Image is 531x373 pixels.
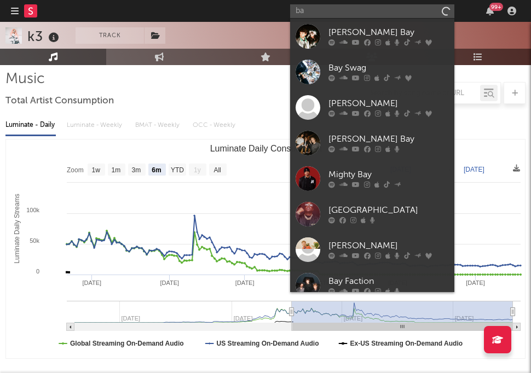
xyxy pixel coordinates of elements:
[13,194,21,263] text: Luminate Daily Streams
[194,166,201,174] text: 1y
[290,19,454,54] a: [PERSON_NAME] Bay
[328,240,449,253] div: [PERSON_NAME]
[290,4,454,18] input: Search for artists
[160,279,179,286] text: [DATE]
[210,144,322,153] text: Luminate Daily Consumption
[5,116,56,135] div: Luminate - Daily
[26,207,39,213] text: 100k
[290,232,454,267] a: [PERSON_NAME]
[213,166,221,174] text: All
[328,275,449,288] div: Bay Faction
[6,139,526,358] svg: Luminate Daily Consumption
[152,166,161,174] text: 6m
[36,268,39,275] text: 0
[328,168,449,182] div: Mighty Bay
[290,54,454,90] a: Bay Swag
[92,166,101,174] text: 1w
[217,340,319,347] text: US Streaming On-Demand Audio
[27,27,62,45] div: k3
[132,166,141,174] text: 3m
[30,237,39,244] text: 50k
[76,27,144,44] button: Track
[171,166,184,174] text: YTD
[112,166,121,174] text: 1m
[464,166,484,173] text: [DATE]
[290,161,454,196] a: Mighty Bay
[82,279,101,286] text: [DATE]
[328,97,449,110] div: [PERSON_NAME]
[328,133,449,146] div: [PERSON_NAME] Bay
[235,279,255,286] text: [DATE]
[350,340,463,347] text: Ex-US Streaming On-Demand Audio
[290,267,454,303] a: Bay Faction
[290,196,454,232] a: [GEOGRAPHIC_DATA]
[328,204,449,217] div: [GEOGRAPHIC_DATA]
[486,7,494,15] button: 99+
[290,90,454,125] a: [PERSON_NAME]
[489,3,503,11] div: 99 +
[290,125,454,161] a: [PERSON_NAME] Bay
[328,26,449,39] div: [PERSON_NAME] Bay
[67,166,84,174] text: Zoom
[5,73,45,86] span: Music
[328,62,449,75] div: Bay Swag
[70,340,184,347] text: Global Streaming On-Demand Audio
[466,279,485,286] text: [DATE]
